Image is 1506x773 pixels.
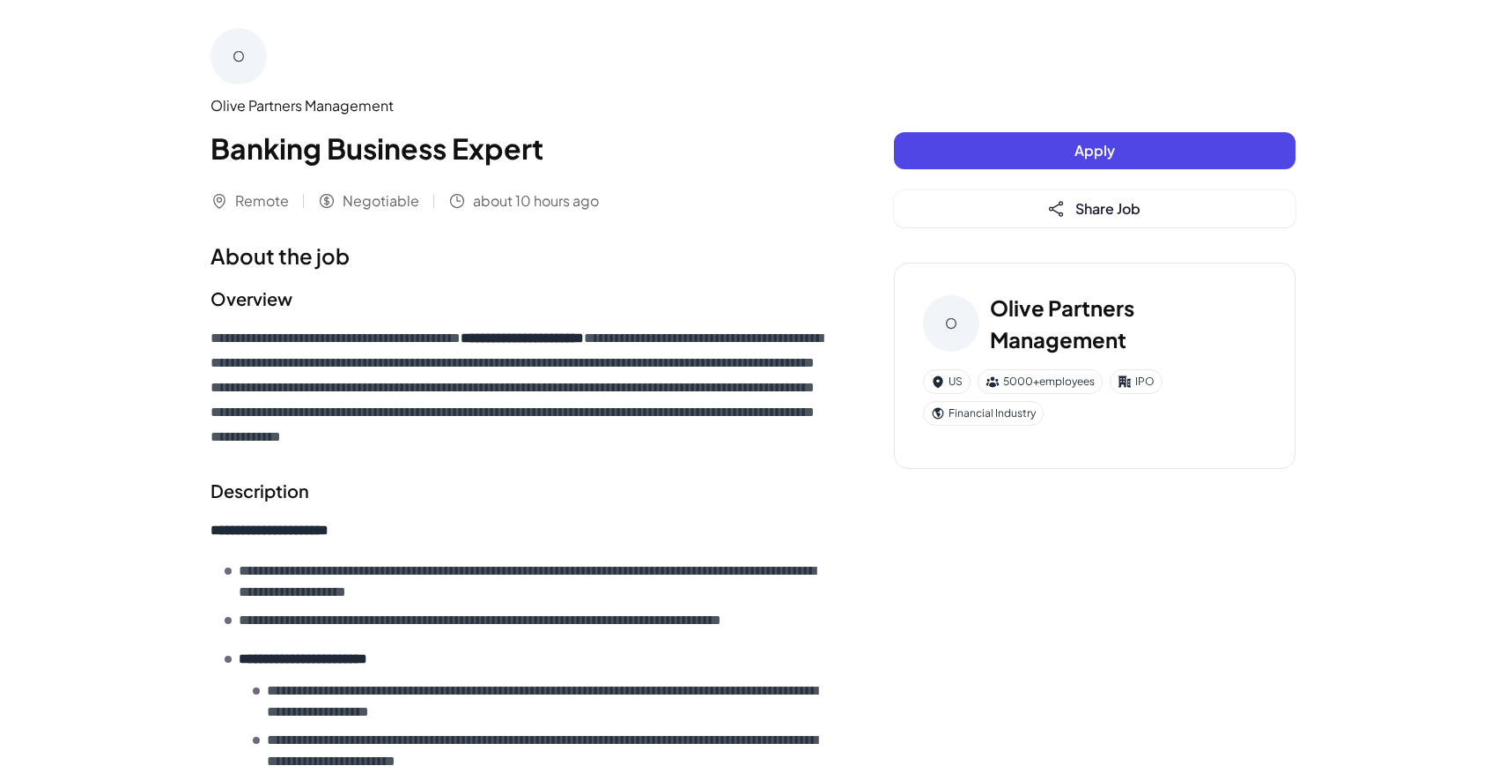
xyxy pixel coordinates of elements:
div: US [923,369,971,394]
div: 5000+ employees [978,369,1103,394]
div: O [923,295,979,352]
h2: Overview [210,286,823,312]
div: IPO [1110,369,1163,394]
button: Share Job [894,190,1296,227]
h1: About the job [210,240,823,271]
div: Olive Partners Management [210,95,823,116]
span: about 10 hours ago [473,190,599,212]
h1: Banking Business Expert [210,127,823,169]
div: O [210,28,267,85]
h3: Olive Partners Management [990,292,1266,355]
div: Financial Industry [923,401,1044,426]
span: Negotiable [343,190,419,212]
button: Apply [894,132,1296,169]
span: Apply [1074,141,1115,160]
span: Share Job [1075,199,1141,218]
h2: Description [210,478,823,504]
span: Remote [235,190,289,212]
